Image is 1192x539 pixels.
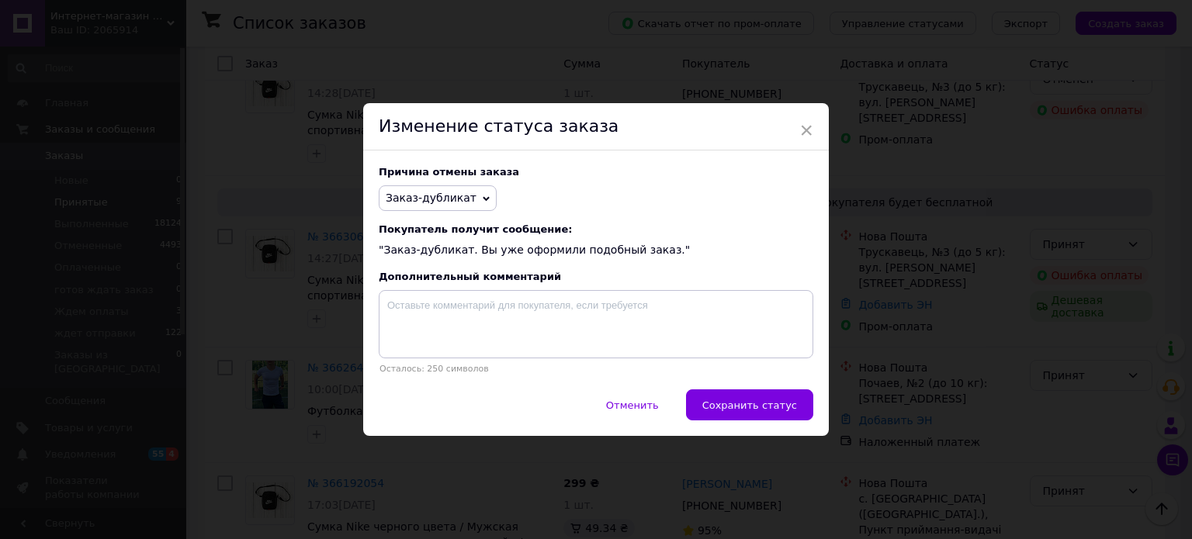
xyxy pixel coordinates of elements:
[379,223,813,258] div: "Заказ-дубликат. Вы уже оформили подобный заказ."
[363,103,829,150] div: Изменение статуса заказа
[606,399,659,411] span: Отменить
[686,389,813,420] button: Сохранить статус
[590,389,675,420] button: Отменить
[379,166,813,178] div: Причина отмены заказа
[702,399,797,411] span: Сохранить статус
[379,223,813,235] span: Покупатель получит сообщение:
[379,271,813,282] div: Дополнительный комментарий
[386,192,476,204] span: Заказ-дубликат
[379,364,813,374] p: Осталось: 250 символов
[799,117,813,143] span: ×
